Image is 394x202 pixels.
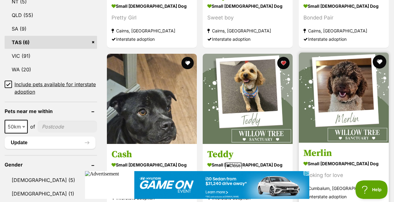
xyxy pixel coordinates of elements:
[5,22,97,35] a: SA (9)
[38,121,97,133] input: postcode
[207,35,288,43] div: Interstate adoption
[303,171,384,179] div: Looking for love
[112,27,192,35] strong: Cairns, [GEOGRAPHIC_DATA]
[303,184,384,192] strong: Cumbalum, [GEOGRAPHIC_DATA]
[30,123,35,130] span: of
[303,2,384,11] strong: small [DEMOGRAPHIC_DATA] Dog
[5,81,97,95] a: Include pets available for interstate adoption
[5,122,27,131] span: 50km
[203,54,293,144] img: Teddy - Cavalier King Charles Spaniel Dog
[112,35,192,43] div: Interstate adoption
[207,149,288,160] h3: Teddy
[112,2,192,11] strong: small [DEMOGRAPHIC_DATA] Dog
[355,180,388,199] iframe: Help Scout Beacon - Open
[303,14,384,22] div: Bonded Pair
[5,49,97,62] a: VIC (91)
[5,9,97,22] a: QLD (55)
[373,55,386,69] button: favourite
[207,160,288,169] strong: small [DEMOGRAPHIC_DATA] Dog
[181,57,194,69] button: favourite
[207,2,288,11] strong: small [DEMOGRAPHIC_DATA] Dog
[5,63,97,76] a: WA (20)
[303,147,384,159] h3: Merlin
[299,53,389,143] img: Merlin - Poodle Dog
[5,36,97,49] a: TAS (6)
[112,160,192,169] strong: small [DEMOGRAPHIC_DATA] Dog
[1,1,6,6] img: consumer-privacy-logo.png
[5,174,97,187] a: [DEMOGRAPHIC_DATA] (5)
[112,149,192,160] h3: Cash
[5,120,28,133] span: 50km
[207,27,288,35] strong: Cairns, [GEOGRAPHIC_DATA]
[303,192,384,201] div: Interstate adoption
[278,57,290,69] button: favourite
[5,108,97,114] header: Pets near me within
[5,187,97,200] a: [DEMOGRAPHIC_DATA] (1)
[14,81,97,95] span: Include pets available for interstate adoption
[5,137,95,149] button: Update
[112,14,192,22] div: Pretty Girl
[85,171,309,199] iframe: Advertisement
[207,14,288,22] div: Sweet boy
[303,35,384,43] div: Interstate adoption
[5,162,97,167] header: Gender
[303,27,384,35] strong: Cairns, [GEOGRAPHIC_DATA]
[225,162,242,169] span: Close
[107,54,197,144] img: Cash - Pug Dog
[303,159,384,168] strong: small [DEMOGRAPHIC_DATA] Dog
